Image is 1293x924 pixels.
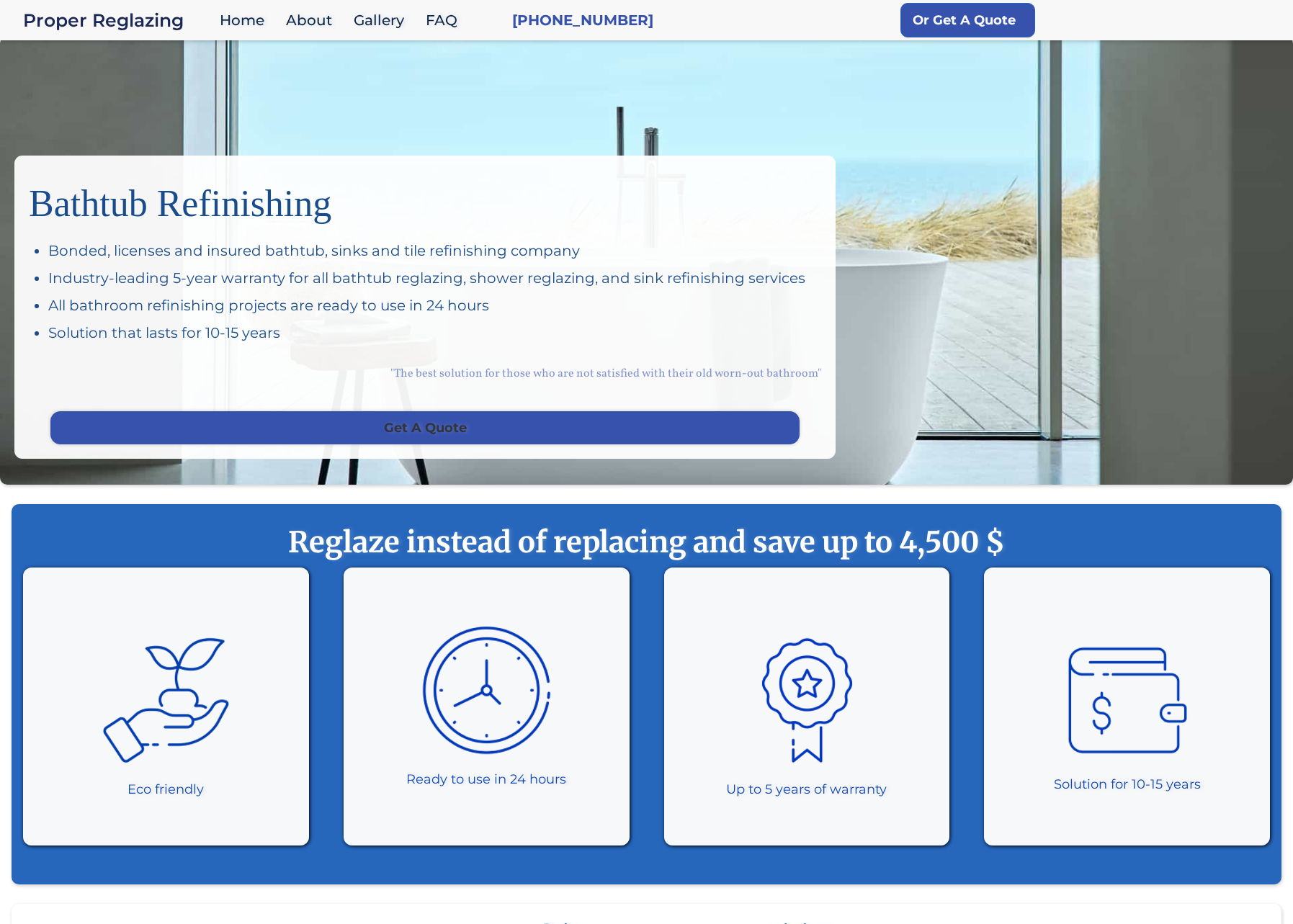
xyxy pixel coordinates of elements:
[726,779,887,799] div: Up to 5 years of warranty
[48,268,821,288] div: Industry-leading 5-year warranty for all bathtub reglazing, shower reglazing, and sink refinishin...
[346,5,419,36] a: Gallery
[48,241,821,261] div: Bonded, licenses and insured bathtub, sinks and tile refinishing company
[48,295,821,315] div: All bathroom refinishing projects are ready to use in 24 hours
[23,10,212,30] a: home
[406,769,566,809] div: Ready to use in 24 hours ‍
[419,5,472,36] a: FAQ
[512,10,653,30] a: [PHONE_NUMBER]
[29,350,821,397] div: "The best solution for those who are not satisfied with their old worn-out bathroom"
[29,170,821,226] h1: Bathtub Refinishing
[1054,774,1201,794] div: Solution for 10-15 years
[40,524,1253,560] strong: Reglaze instead of replacing and save up to 4,500 $
[279,5,346,36] a: About
[48,323,821,343] div: Solution that lasts for 10-15 years
[50,411,800,444] a: Get A Quote
[900,3,1035,37] a: Or Get A Quote
[127,779,204,799] div: Eco friendly
[212,5,279,36] a: Home
[23,10,212,30] div: Proper Reglazing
